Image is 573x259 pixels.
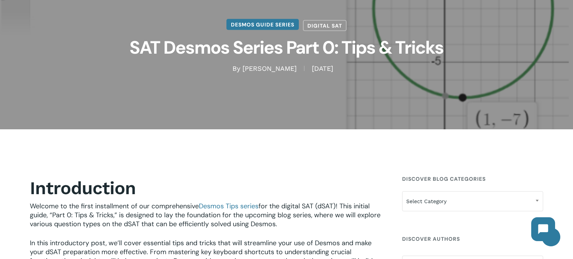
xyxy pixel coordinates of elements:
span: [DATE] [304,66,341,71]
h1: SAT Desmos Series Part 0: Tips & Tricks [100,31,473,64]
span: Welcome to the first installment of our comprehensive for the digital SAT (dSAT)! This initial gu... [30,202,381,228]
a: [PERSON_NAME] [242,64,297,72]
iframe: Chatbot [524,210,563,249]
a: Digital SAT [303,20,347,31]
span: By [232,66,240,71]
h4: Discover Blog Categories [402,172,543,186]
a: Desmos Guide Series [226,19,299,30]
span: Select Category [403,193,543,209]
a: Desmos Tips series [199,202,259,211]
h4: Discover Authors [402,232,543,246]
span: Select Category [402,191,543,211]
b: Introduction [30,177,136,199]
